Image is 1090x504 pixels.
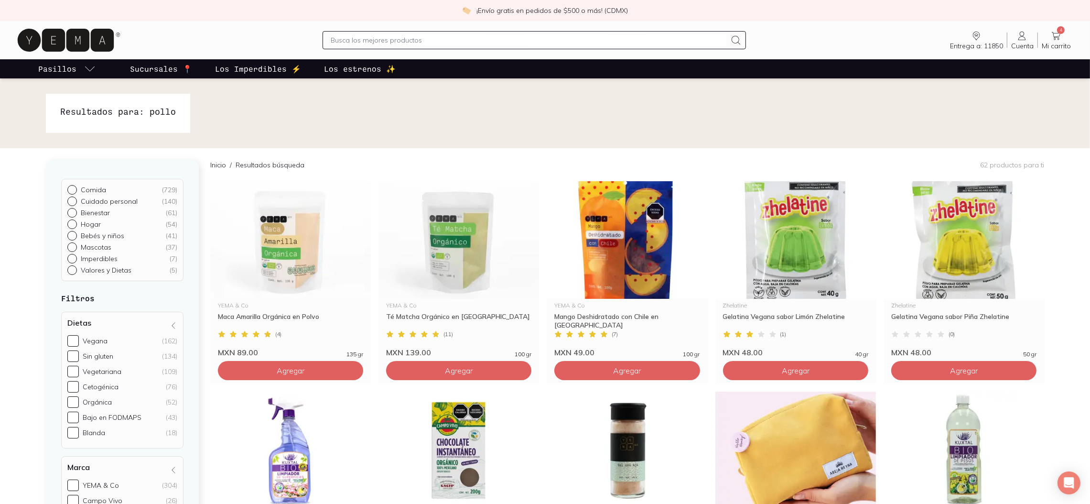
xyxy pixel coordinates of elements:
a: Cuenta [1007,30,1037,50]
div: Vegetariana [83,367,121,376]
input: Vegana(162) [67,335,79,347]
div: YEMA & Co [83,481,119,490]
span: MXN 139.00 [386,348,431,357]
button: Agregar [723,361,868,380]
div: (109) [162,367,177,376]
div: ( 729 ) [162,186,177,194]
input: Blanda(18) [67,427,79,438]
div: YEMA & Co [386,303,531,308]
span: ( 0 ) [949,331,955,337]
img: Mango Deshidratado con Chile en Polvo [547,181,707,299]
input: Vegetariana(109) [67,366,79,377]
p: Sucursales 📍 [130,63,192,75]
img: Maca amarilla orgánica en polvo. [210,181,371,299]
span: Agregar [782,366,809,375]
img: Gelatina Vegana Sabor Limón Zhelatine [715,181,876,299]
div: Gelatina Vegana sabor Piña Zhelatine [891,312,1036,329]
p: Los Imperdibles ⚡️ [215,63,301,75]
button: Agregar [891,361,1036,380]
span: / [226,160,236,170]
div: Zhelatine [723,303,868,308]
span: Entrega a: 11850 [950,42,1003,50]
p: Cuidado personal [81,197,138,206]
span: Agregar [950,366,978,375]
h1: Resultados para: pollo [60,105,176,118]
div: (134) [162,352,177,361]
span: ( 11 ) [443,331,453,337]
p: Bienestar [81,208,110,217]
div: Open Intercom Messenger [1058,471,1080,494]
div: Vegana [83,337,108,345]
h4: Dietas [67,318,91,328]
span: MXN 89.00 [218,348,258,357]
a: Inicio [210,161,226,169]
span: 4 [1057,26,1065,34]
img: Té matcha orgánico en polvo. [378,181,539,299]
p: ¡Envío gratis en pedidos de $500 o más! (CDMX) [476,6,628,15]
span: Agregar [445,366,473,375]
input: Orgánica(52) [67,396,79,408]
a: pasillo-todos-link [36,59,97,78]
span: Agregar [613,366,641,375]
p: Comida [81,186,106,194]
a: Los estrenos ✨ [322,59,398,78]
div: (43) [166,413,177,422]
div: Bajo en FODMAPS [83,413,141,422]
div: ( 140 ) [162,197,177,206]
div: ( 54 ) [165,220,177,229]
div: Cetogénica [83,383,119,391]
div: Orgánica [83,398,112,406]
span: 100 gr [515,351,531,357]
button: Agregar [554,361,700,380]
input: Busca los mejores productos [331,34,727,46]
span: ( 4 ) [275,331,281,337]
span: ( 7 ) [612,331,618,337]
p: Los estrenos ✨ [324,63,396,75]
div: ( 7 ) [169,254,177,263]
span: 50 gr [1023,351,1036,357]
p: Bebés y niños [81,231,124,240]
span: MXN 48.00 [723,348,763,357]
a: 4Mi carrito [1038,30,1075,50]
span: ( 1 ) [780,331,787,337]
div: (162) [162,337,177,345]
span: Agregar [277,366,304,375]
a: Sucursales 📍 [128,59,194,78]
div: Mango Deshidratado con Chile en [GEOGRAPHIC_DATA] [554,312,700,329]
span: 100 gr [683,351,700,357]
div: YEMA & Co [218,303,363,308]
button: Agregar [218,361,363,380]
input: Bajo en FODMAPS(43) [67,412,79,423]
span: MXN 49.00 [554,348,594,357]
a: Té matcha orgánico en polvo.YEMA & CoTé Matcha Orgánico en [GEOGRAPHIC_DATA](11)MXN 139.00100 gr [378,181,539,357]
div: Té Matcha Orgánico en [GEOGRAPHIC_DATA] [386,312,531,329]
div: (76) [166,383,177,391]
div: ( 41 ) [165,231,177,240]
img: Gelatina Vegana Sabor Piña Zhelatine [884,181,1044,299]
a: Entrega a: 11850 [946,30,1007,50]
a: Gelatina Vegana Sabor Piña ZhelatineZhelatineGelatina Vegana sabor Piña Zhelatine(0)MXN 48.0050 gr [884,181,1044,357]
p: Hogar [81,220,101,229]
input: YEMA & Co(304) [67,480,79,491]
a: Maca amarilla orgánica en polvo.YEMA & CoMaca Amarilla Orgánica en Polvo(4)MXN 89.00135 gr [210,181,371,357]
input: Sin gluten(134) [67,351,79,362]
p: Imperdibles [81,254,118,263]
span: Cuenta [1011,42,1034,50]
span: 40 gr [855,351,868,357]
p: Valores y Dietas [81,266,131,274]
p: Mascotas [81,243,111,252]
div: ( 37 ) [165,243,177,252]
div: ( 5 ) [169,266,177,274]
input: Cetogénica(76) [67,381,79,393]
div: (52) [166,398,177,406]
a: Los Imperdibles ⚡️ [213,59,303,78]
div: YEMA & Co [554,303,700,308]
div: Zhelatine [891,303,1036,308]
div: ( 61 ) [165,208,177,217]
p: Resultados búsqueda [236,160,304,170]
a: Gelatina Vegana Sabor Limón ZhelatineZhelatineGelatina Vegana sabor Limón Zhelatine(1)MXN 48.0040 gr [715,181,876,357]
button: Agregar [386,361,531,380]
span: MXN 48.00 [891,348,931,357]
span: 135 gr [346,351,363,357]
div: Dietas [61,312,183,449]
